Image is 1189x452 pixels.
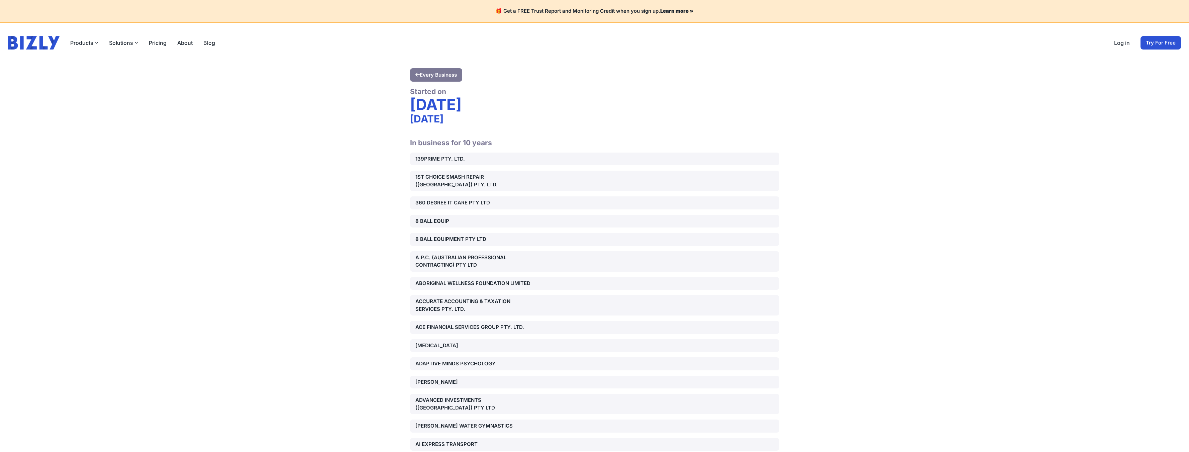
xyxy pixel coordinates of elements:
a: 139PRIME PTY. LTD. [410,153,779,166]
div: [DATE] [410,113,779,125]
a: Log in [1114,39,1130,47]
a: [PERSON_NAME] WATER GYMNASTICS [410,420,779,433]
a: Try For Free [1141,36,1181,50]
div: 8 BALL EQUIPMENT PTY LTD [415,236,533,243]
a: ADAPTIVE MINDS PSYCHOLOGY [410,357,779,370]
div: [DATE] [410,96,779,113]
div: Started on [410,87,779,96]
div: AI EXPRESS TRANSPORT [415,441,533,448]
h4: 🎁 Get a FREE Trust Report and Monitoring Credit when you sign up. [8,8,1181,14]
div: ADVANCED INVESTMENTS ([GEOGRAPHIC_DATA]) PTY LTD [415,396,533,412]
a: 8 BALL EQUIP [410,215,779,228]
a: AI EXPRESS TRANSPORT [410,438,779,451]
div: [MEDICAL_DATA] [415,342,533,350]
div: 360 DEGREE IT CARE PTY LTD [415,199,533,207]
a: ACCURATE ACCOUNTING & TAXATION SERVICES PTY. LTD. [410,295,779,315]
h2: In business for 10 years [410,130,779,147]
a: ABORIGINAL WELLNESS FOUNDATION LIMITED [410,277,779,290]
a: Every Business [410,68,462,82]
button: Solutions [109,39,138,47]
div: [PERSON_NAME] WATER GYMNASTICS [415,422,533,430]
div: ACCURATE ACCOUNTING & TAXATION SERVICES PTY. LTD. [415,298,533,313]
a: 360 DEGREE IT CARE PTY LTD [410,196,779,209]
div: 8 BALL EQUIP [415,217,533,225]
a: A.P.C. (AUSTRALIAN PROFESSIONAL CONTRACTING) PTY LTD [410,251,779,272]
a: ACE FINANCIAL SERVICES GROUP PTY. LTD. [410,321,779,334]
div: A.P.C. (AUSTRALIAN PROFESSIONAL CONTRACTING) PTY LTD [415,254,533,269]
a: ADVANCED INVESTMENTS ([GEOGRAPHIC_DATA]) PTY LTD [410,394,779,414]
a: Blog [203,39,215,47]
div: [PERSON_NAME] [415,378,533,386]
div: ACE FINANCIAL SERVICES GROUP PTY. LTD. [415,324,533,331]
a: Pricing [149,39,167,47]
a: About [177,39,193,47]
a: [PERSON_NAME] [410,376,779,389]
a: 8 BALL EQUIPMENT PTY LTD [410,233,779,246]
div: 139PRIME PTY. LTD. [415,155,533,163]
div: ADAPTIVE MINDS PSYCHOLOGY [415,360,533,368]
div: ABORIGINAL WELLNESS FOUNDATION LIMITED [415,280,533,287]
a: 1ST CHOICE SMASH REPAIR ([GEOGRAPHIC_DATA]) PTY. LTD. [410,171,779,191]
button: Products [70,39,98,47]
div: 1ST CHOICE SMASH REPAIR ([GEOGRAPHIC_DATA]) PTY. LTD. [415,173,533,188]
a: Learn more » [660,8,693,14]
a: [MEDICAL_DATA] [410,339,779,352]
